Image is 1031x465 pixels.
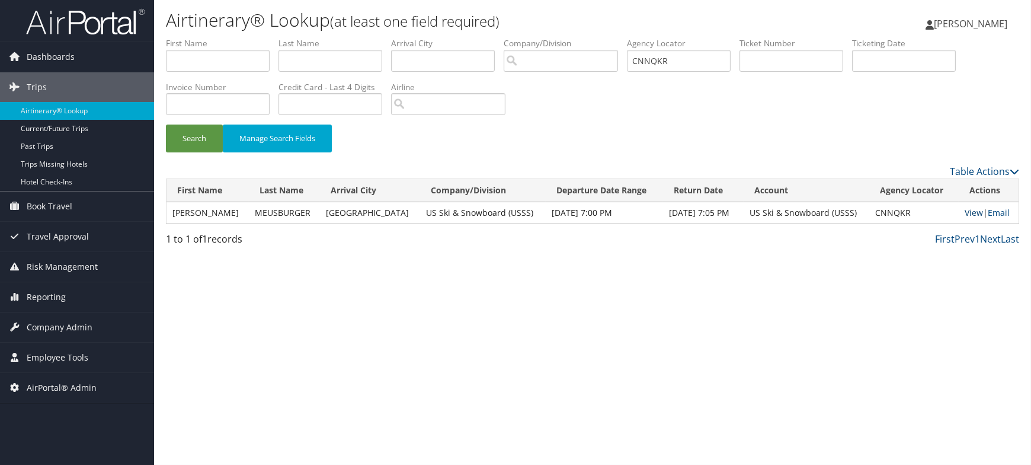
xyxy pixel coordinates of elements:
[167,179,249,202] th: First Name: activate to sort column ascending
[420,179,546,202] th: Company/Division
[663,179,744,202] th: Return Date: activate to sort column ascending
[739,37,852,49] label: Ticket Number
[166,232,366,252] div: 1 to 1 of records
[278,81,391,93] label: Credit Card - Last 4 Digits
[27,313,92,342] span: Company Admin
[959,202,1019,224] td: |
[869,202,959,224] td: CNNQKR
[27,252,98,282] span: Risk Management
[27,192,72,221] span: Book Travel
[167,202,249,224] td: [PERSON_NAME]
[975,232,980,246] a: 1
[988,207,1010,218] a: Email
[166,125,223,152] button: Search
[27,42,75,72] span: Dashboards
[926,6,1019,42] a: [PERSON_NAME]
[202,232,207,246] span: 1
[959,179,1019,202] th: Actions
[627,37,739,49] label: Agency Locator
[965,207,983,218] a: View
[1001,232,1019,246] a: Last
[391,81,514,93] label: Airline
[27,373,97,403] span: AirPortal® Admin
[504,37,627,49] label: Company/Division
[223,125,332,152] button: Manage Search Fields
[27,343,88,372] span: Employee Tools
[391,37,504,49] label: Arrival City
[935,232,955,246] a: First
[166,37,278,49] label: First Name
[980,232,1001,246] a: Next
[278,37,391,49] label: Last Name
[744,179,869,202] th: Account: activate to sort column ascending
[950,165,1019,178] a: Table Actions
[320,202,420,224] td: [GEOGRAPHIC_DATA]
[330,11,500,31] small: (at least one field required)
[166,81,278,93] label: Invoice Number
[420,202,546,224] td: US Ski & Snowboard (USSS)
[249,202,320,224] td: MEUSBURGER
[320,179,420,202] th: Arrival City: activate to sort column ascending
[546,202,663,224] td: [DATE] 7:00 PM
[27,72,47,102] span: Trips
[663,202,744,224] td: [DATE] 7:05 PM
[26,8,145,36] img: airportal-logo.png
[955,232,975,246] a: Prev
[546,179,663,202] th: Departure Date Range: activate to sort column ascending
[934,17,1007,30] span: [PERSON_NAME]
[852,37,965,49] label: Ticketing Date
[249,179,320,202] th: Last Name: activate to sort column ascending
[166,8,735,33] h1: Airtinerary® Lookup
[27,282,66,312] span: Reporting
[869,179,959,202] th: Agency Locator: activate to sort column ascending
[27,222,89,251] span: Travel Approval
[744,202,869,224] td: US Ski & Snowboard (USSS)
